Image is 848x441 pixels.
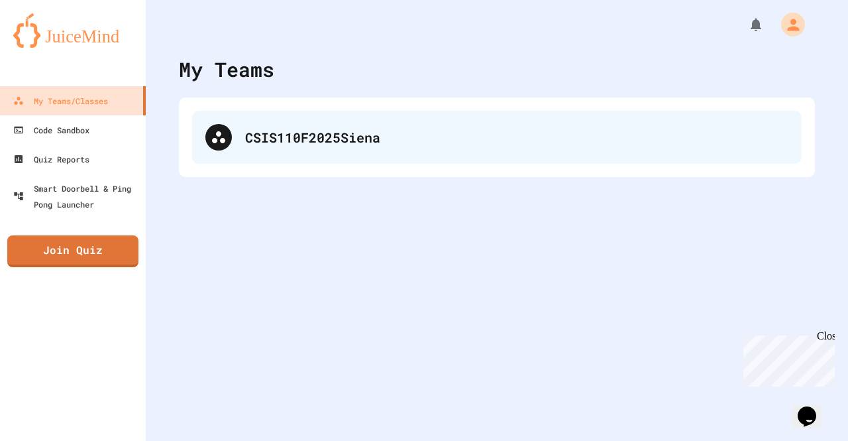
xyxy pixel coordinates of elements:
[179,54,274,84] div: My Teams
[738,330,835,387] iframe: chat widget
[767,9,808,40] div: My Account
[245,127,788,147] div: CSIS110F2025Siena
[792,388,835,428] iframe: chat widget
[13,93,108,109] div: My Teams/Classes
[13,122,89,138] div: Code Sandbox
[13,13,132,48] img: logo-orange.svg
[13,180,140,212] div: Smart Doorbell & Ping Pong Launcher
[13,151,89,167] div: Quiz Reports
[5,5,91,84] div: Chat with us now!Close
[192,111,802,164] div: CSIS110F2025Siena
[723,13,767,36] div: My Notifications
[7,235,138,267] a: Join Quiz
